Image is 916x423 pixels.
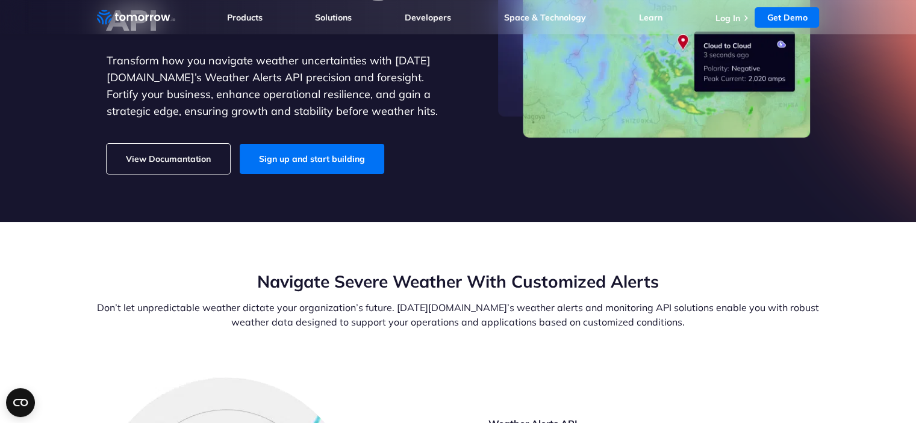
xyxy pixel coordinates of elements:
[97,270,820,293] h2: Navigate Severe Weather With Customized Alerts
[315,12,352,23] a: Solutions
[227,12,263,23] a: Products
[97,8,175,26] a: Home link
[6,388,35,417] button: Open CMP widget
[504,12,586,23] a: Space & Technology
[107,144,230,174] a: View Documantation
[97,300,820,329] p: Don’t let unpredictable weather dictate your organization’s future. [DATE][DOMAIN_NAME]’s weather...
[405,12,451,23] a: Developers
[107,52,438,120] p: Transform how you navigate weather uncertainties with [DATE][DOMAIN_NAME]’s Weather Alerts API pr...
[639,12,662,23] a: Learn
[240,144,384,174] a: Sign up and start building
[755,7,819,28] a: Get Demo
[715,13,740,23] a: Log In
